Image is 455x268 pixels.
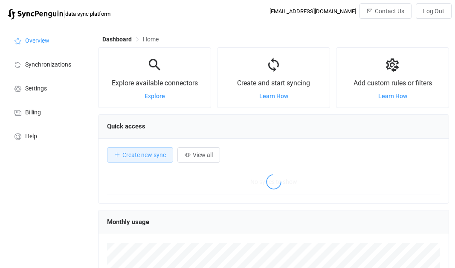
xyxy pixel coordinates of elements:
[359,3,412,19] button: Contact Us
[354,79,432,87] span: Add custom rules or filters
[112,79,198,87] span: Explore available connectors
[237,79,310,87] span: Create and start syncing
[193,151,213,158] span: View all
[107,218,149,226] span: Monthly usage
[25,85,47,92] span: Settings
[107,147,173,163] button: Create new sync
[416,3,452,19] button: Log Out
[8,8,110,20] a: |data sync platform
[375,8,404,15] span: Contact Us
[378,93,407,99] a: Learn How
[259,93,288,99] a: Learn How
[63,8,65,20] span: |
[25,133,37,140] span: Help
[270,8,356,15] div: [EMAIL_ADDRESS][DOMAIN_NAME]
[143,36,159,43] span: Home
[4,124,90,148] a: Help
[102,36,132,43] span: Dashboard
[107,122,145,130] span: Quick access
[65,11,110,17] span: data sync platform
[423,8,444,15] span: Log Out
[25,61,71,68] span: Synchronizations
[4,76,90,100] a: Settings
[25,109,41,116] span: Billing
[8,9,63,20] img: syncpenguin.svg
[4,28,90,52] a: Overview
[25,38,49,44] span: Overview
[145,93,165,99] a: Explore
[4,100,90,124] a: Billing
[122,151,166,158] span: Create new sync
[4,52,90,76] a: Synchronizations
[102,36,159,42] div: Breadcrumb
[177,147,220,163] button: View all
